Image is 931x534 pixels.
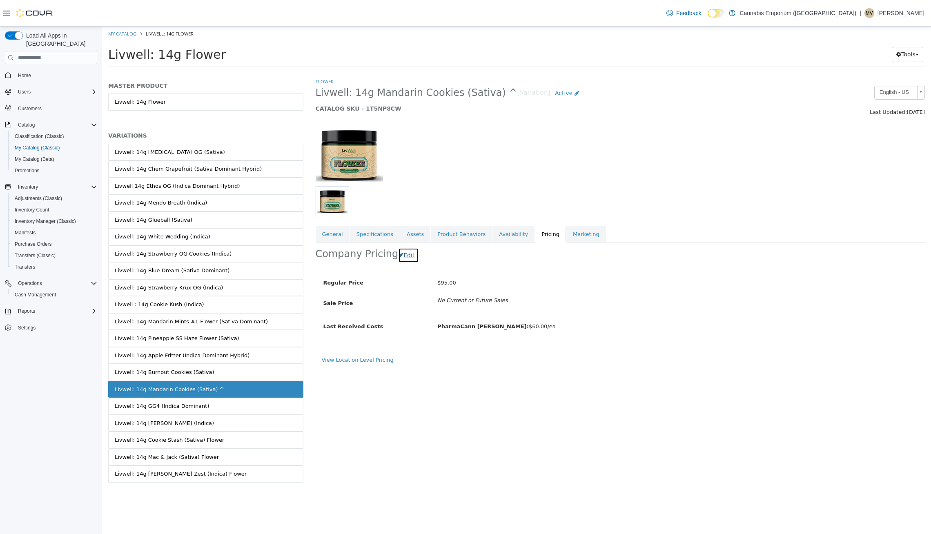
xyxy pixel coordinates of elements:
[13,240,127,248] div: Livwell: 14g Blue Dream (Sativa Dominant)
[15,103,97,113] span: Customers
[2,69,100,81] button: Home
[15,306,38,316] button: Reports
[16,9,53,17] img: Cova
[866,8,873,18] span: MV
[13,409,122,418] div: Livwell: 14g Cookie Stash (Sativa) Flower
[415,63,448,70] small: [Variation]
[8,131,100,142] button: Classification (Classic)
[13,291,166,299] div: Livwell: 14g Mandarin Mints #1 Flower (Sativa Dominant)
[2,305,100,317] button: Reports
[15,145,60,151] span: My Catalog (Classic)
[739,8,856,18] p: Cannabis Emporium ([GEOGRAPHIC_DATA])
[11,143,63,153] a: My Catalog (Classic)
[15,278,45,288] button: Operations
[11,290,97,300] span: Cash Management
[8,250,100,261] button: Transfers (Classic)
[11,154,97,164] span: My Catalog (Beta)
[8,154,100,165] button: My Catalog (Beta)
[11,251,59,260] a: Transfers (Classic)
[15,70,97,80] span: Home
[221,297,281,303] span: Last Received Costs
[6,105,201,113] h5: VARIATIONS
[23,31,97,48] span: Load All Apps in [GEOGRAPHIC_DATA]
[11,131,97,141] span: Classification (Classic)
[11,262,38,272] a: Transfers
[13,138,160,147] div: Livwell: 14g Chem Grapefruit (Sativa Dominant Hybrid)
[15,87,97,97] span: Users
[11,194,65,203] a: Adjustments (Classic)
[15,306,97,316] span: Reports
[11,228,39,238] a: Manifests
[11,216,97,226] span: Inventory Manager (Classic)
[15,104,45,113] a: Customers
[772,59,823,73] a: English - US
[221,253,261,259] span: Regular Price
[15,167,40,174] span: Promotions
[15,241,52,247] span: Purchase Orders
[11,205,97,215] span: Inventory Count
[13,393,112,401] div: Livwell: 14g [PERSON_NAME] (Indica)
[13,427,117,435] div: Livwell: 14g Mac & Jack (Sativa) Flower
[676,9,701,17] span: Feedback
[8,204,100,216] button: Inventory Count
[335,297,454,303] span: $60.00/ea
[15,156,54,162] span: My Catalog (Beta)
[15,133,64,140] span: Classification (Classic)
[15,252,56,259] span: Transfers (Classic)
[464,199,504,216] a: Marketing
[44,4,91,10] span: Livwell: 14g Flower
[13,206,108,214] div: Livwell: 14g White Wedding (Indica)
[18,308,35,314] span: Reports
[18,72,31,79] span: Home
[2,119,100,131] button: Catalog
[453,63,470,70] span: Active
[390,199,432,216] a: Availability
[8,238,100,250] button: Purchase Orders
[13,156,138,164] div: Livwell 14g Ethos OG (Indica Dominant Hybrid)
[6,4,34,10] a: My Catalog
[11,154,58,164] a: My Catalog (Beta)
[878,8,924,18] p: [PERSON_NAME]
[15,87,34,97] button: Users
[15,264,35,270] span: Transfers
[15,195,62,202] span: Adjustments (Classic)
[13,274,102,282] div: Livwell : 14g Cookie Kush (Indica)
[335,253,354,259] span: $95.00
[768,82,805,89] span: Last Updated:
[220,330,292,336] a: View Location Level Pricing
[2,181,100,193] button: Inventory
[13,325,147,333] div: Livwell: 14g Apple Fritter (Indica Dominant Hybrid)
[663,5,704,21] a: Feedback
[18,105,42,112] span: Customers
[13,359,122,367] div: Livwell: 14g Mandarin Cookies (Sativa) ^
[864,8,874,18] div: Michael Valentin
[11,239,55,249] a: Purchase Orders
[8,227,100,238] button: Manifests
[15,182,41,192] button: Inventory
[790,20,821,36] button: Tools
[221,274,251,280] span: Sale Price
[214,52,232,58] a: Flower
[11,166,43,176] a: Promotions
[11,143,97,153] span: My Catalog (Classic)
[15,218,76,225] span: Inventory Manager (Classic)
[298,199,328,216] a: Assets
[329,199,390,216] a: Product Behaviors
[13,342,112,350] div: Livwell: 14g Burnout Cookies (Sativa)
[214,199,247,216] a: General
[6,21,124,35] span: Livwell: 14g Flower
[214,78,668,86] h5: CATALOG SKU - 1T5NP8CW
[13,172,105,180] div: Livwell: 14g Mendo Breath (Indica)
[18,184,38,190] span: Inventory
[15,229,36,236] span: Manifests
[214,60,415,73] span: Livwell: 14g Mandarin Cookies (Sativa) ^
[15,182,97,192] span: Inventory
[433,199,464,216] a: Pricing
[18,280,42,287] span: Operations
[18,89,31,95] span: Users
[13,257,121,265] div: Livwell: 14g Strawberry Krux OG (Indica)
[13,443,145,452] div: Livwell: 14g [PERSON_NAME] Zest (Indica) Flower
[13,189,90,198] div: Livwell: 14g Glueball (Sativa)
[2,322,100,334] button: Settings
